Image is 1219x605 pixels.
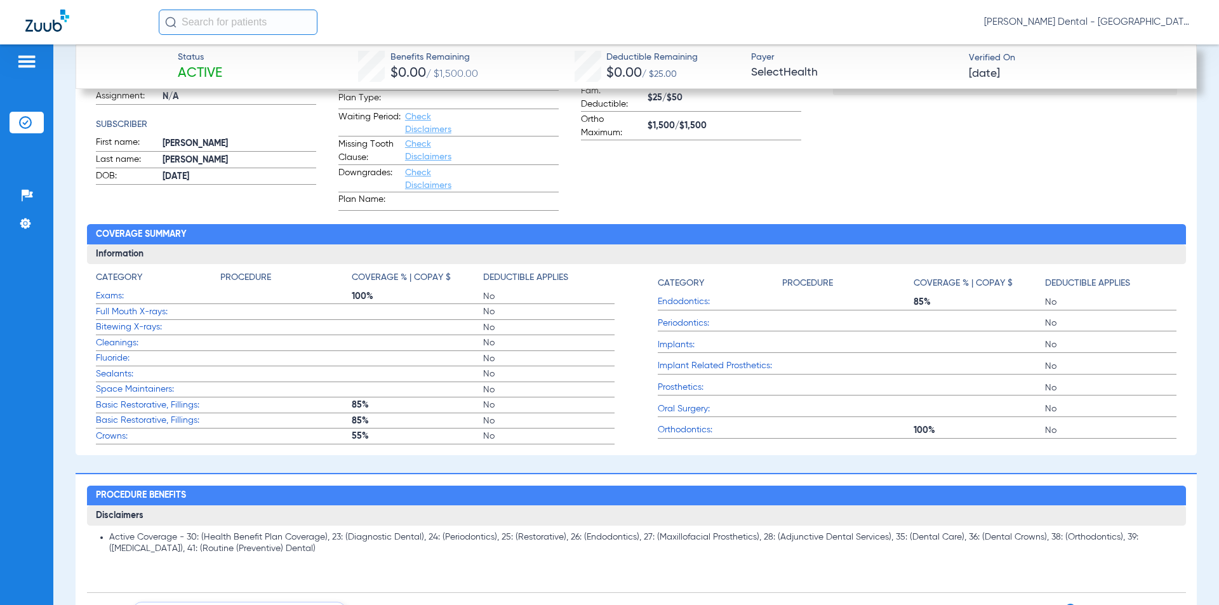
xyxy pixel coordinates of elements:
[751,65,958,81] span: SelectHealth
[338,110,401,136] span: Waiting Period:
[782,271,914,295] app-breakdown-title: Procedure
[96,118,316,131] h4: Subscriber
[581,113,643,140] span: Ortho Maximum:
[96,289,220,303] span: Exams:
[914,271,1045,295] app-breakdown-title: Coverage % | Copay $
[163,137,316,150] span: [PERSON_NAME]
[220,271,352,289] app-breakdown-title: Procedure
[352,271,451,284] h4: Coverage % | Copay $
[914,296,1045,309] span: 85%
[96,352,220,365] span: Fluoride:
[96,430,220,443] span: Crowns:
[914,424,1045,437] span: 100%
[658,277,704,290] h4: Category
[96,305,220,319] span: Full Mouth X-rays:
[1045,402,1176,415] span: No
[352,415,483,427] span: 85%
[405,168,451,190] a: Check Disclaimers
[220,271,271,284] h4: Procedure
[658,338,782,352] span: Implants:
[483,305,615,318] span: No
[483,271,615,289] app-breakdown-title: Deductible Applies
[483,321,615,334] span: No
[914,277,1013,290] h4: Coverage % | Copay $
[1045,382,1176,394] span: No
[178,51,222,64] span: Status
[483,271,568,284] h4: Deductible Applies
[352,399,483,411] span: 85%
[163,170,316,183] span: [DATE]
[642,70,677,79] span: / $25.00
[1045,271,1176,295] app-breakdown-title: Deductible Applies
[338,166,401,192] span: Downgrades:
[751,51,958,64] span: Payer
[581,84,643,111] span: Fam. Deductible:
[390,51,478,64] span: Benefits Remaining
[483,383,615,396] span: No
[782,277,833,290] h4: Procedure
[96,153,158,168] span: Last name:
[87,224,1186,244] h2: Coverage Summary
[405,140,451,161] a: Check Disclaimers
[483,290,615,303] span: No
[338,138,401,164] span: Missing Tooth Clause:
[405,112,451,134] a: Check Disclaimers
[426,69,478,79] span: / $1,500.00
[96,368,220,381] span: Sealants:
[658,381,782,394] span: Prosthetics:
[96,271,142,284] h4: Category
[483,352,615,365] span: No
[165,17,177,28] img: Search Icon
[483,415,615,427] span: No
[658,317,782,330] span: Periodontics:
[87,505,1186,526] h3: Disclaimers
[969,51,1176,65] span: Verified On
[1045,317,1176,329] span: No
[1045,360,1176,373] span: No
[648,119,801,133] span: $1,500/$1,500
[96,321,220,334] span: Bitewing X-rays:
[1045,424,1176,437] span: No
[96,136,158,151] span: First name:
[96,170,158,185] span: DOB:
[1156,544,1219,605] iframe: Chat Widget
[109,532,1177,554] li: Active Coverage - 30: (Health Benefit Plan Coverage), 23: (Diagnostic Dental), 24: (Periodontics)...
[648,91,801,105] span: $25/$50
[96,414,220,427] span: Basic Restorative, Fillings:
[606,51,698,64] span: Deductible Remaining
[969,66,1000,82] span: [DATE]
[658,423,782,437] span: Orthodontics:
[178,65,222,83] span: Active
[483,368,615,380] span: No
[96,90,158,105] span: Assignment:
[483,336,615,349] span: No
[352,290,483,303] span: 100%
[96,336,220,350] span: Cleanings:
[352,271,483,289] app-breakdown-title: Coverage % | Copay $
[1045,296,1176,309] span: No
[17,54,37,69] img: hamburger-icon
[483,399,615,411] span: No
[658,359,782,373] span: Implant Related Prosthetics:
[163,154,316,167] span: [PERSON_NAME]
[606,67,642,80] span: $0.00
[390,67,426,80] span: $0.00
[1045,338,1176,351] span: No
[87,244,1186,265] h3: Information
[87,486,1186,506] h2: Procedure Benefits
[96,383,220,396] span: Space Maintainers:
[338,91,401,109] span: Plan Type:
[338,193,401,210] span: Plan Name:
[96,399,220,412] span: Basic Restorative, Fillings:
[1045,277,1130,290] h4: Deductible Applies
[984,16,1194,29] span: [PERSON_NAME] Dental - [GEOGRAPHIC_DATA]
[352,430,483,442] span: 55%
[658,271,782,295] app-breakdown-title: Category
[159,10,317,35] input: Search for patients
[96,271,220,289] app-breakdown-title: Category
[483,430,615,442] span: No
[163,90,316,103] span: N/A
[25,10,69,32] img: Zuub Logo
